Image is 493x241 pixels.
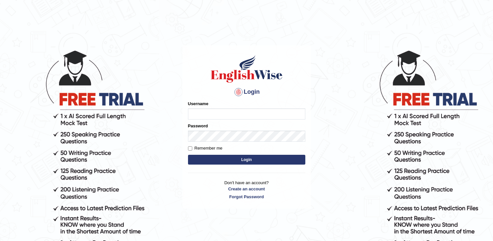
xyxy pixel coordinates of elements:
button: Login [188,155,305,165]
img: Logo of English Wise sign in for intelligent practice with AI [210,54,284,84]
a: Create an account [188,186,305,192]
a: Forgot Password [188,194,305,200]
label: Password [188,123,208,129]
label: Username [188,101,209,107]
p: Don't have an account? [188,180,305,200]
h4: Login [188,87,305,97]
label: Remember me [188,145,223,152]
input: Remember me [188,146,192,151]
